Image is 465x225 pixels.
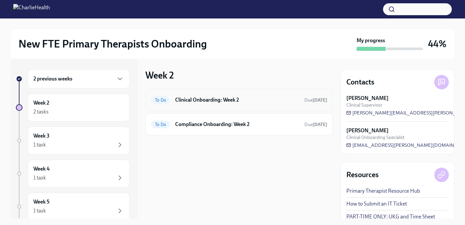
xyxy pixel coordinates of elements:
[19,37,207,50] h2: New FTE Primary Therapists Onboarding
[346,134,405,141] span: Clinical Onboarding Specialist
[304,97,327,103] span: Due
[33,132,50,140] h6: Week 3
[346,200,407,208] a: How to Submit an IT Ticket
[346,95,389,102] strong: [PERSON_NAME]
[16,160,130,187] a: Week 41 task
[33,99,49,107] h6: Week 2
[151,122,170,127] span: To Do
[16,127,130,154] a: Week 31 task
[304,97,327,103] span: September 6th, 2025 10:00
[33,198,50,206] h6: Week 5
[16,94,130,121] a: Week 22 tasks
[346,77,374,87] h4: Contacts
[313,97,327,103] strong: [DATE]
[346,187,420,195] a: Primary Therapist Resource Hub
[346,102,382,108] span: Clinical Supervisor
[33,207,46,214] div: 1 task
[151,119,327,130] a: To DoCompliance Onboarding: Week 2Due[DATE]
[33,108,49,115] div: 2 tasks
[16,193,130,220] a: Week 51 task
[13,4,50,15] img: CharlieHealth
[33,141,46,148] div: 1 task
[175,96,299,104] h6: Clinical Onboarding: Week 2
[346,127,389,134] strong: [PERSON_NAME]
[346,170,379,180] h4: Resources
[175,121,299,128] h6: Compliance Onboarding: Week 2
[33,165,50,173] h6: Week 4
[28,69,130,88] div: 2 previous weeks
[304,122,327,127] span: Due
[145,69,174,81] h3: Week 2
[304,121,327,128] span: September 6th, 2025 10:00
[151,95,327,105] a: To DoClinical Onboarding: Week 2Due[DATE]
[33,75,72,82] h6: 2 previous weeks
[313,122,327,127] strong: [DATE]
[151,98,170,103] span: To Do
[357,37,385,44] strong: My progress
[33,174,46,181] div: 1 task
[428,38,446,50] h3: 44%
